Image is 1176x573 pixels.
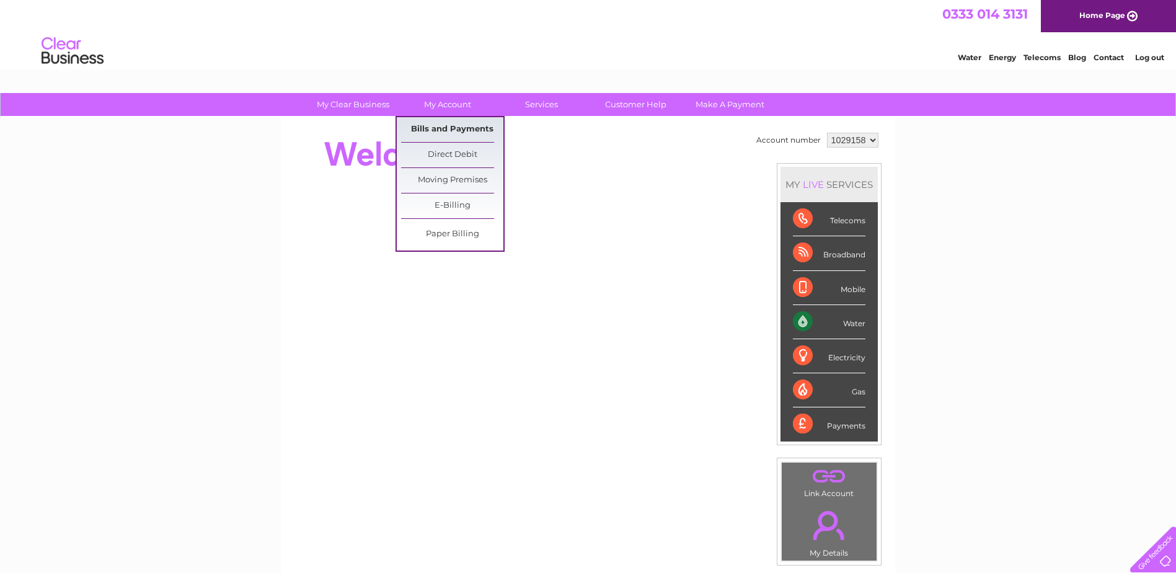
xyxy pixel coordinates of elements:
[793,339,865,373] div: Electricity
[296,7,882,60] div: Clear Business is a trading name of Verastar Limited (registered in [GEOGRAPHIC_DATA] No. 3667643...
[41,32,104,70] img: logo.png
[958,53,981,62] a: Water
[989,53,1016,62] a: Energy
[1023,53,1061,62] a: Telecoms
[753,130,824,151] td: Account number
[490,93,593,116] a: Services
[942,6,1028,22] a: 0333 014 3131
[1135,53,1164,62] a: Log out
[679,93,781,116] a: Make A Payment
[785,466,873,487] a: .
[785,504,873,547] a: .
[401,168,503,193] a: Moving Premises
[793,236,865,270] div: Broadband
[396,93,498,116] a: My Account
[585,93,687,116] a: Customer Help
[800,179,826,190] div: LIVE
[401,222,503,247] a: Paper Billing
[780,167,878,202] div: MY SERVICES
[793,373,865,407] div: Gas
[793,305,865,339] div: Water
[793,202,865,236] div: Telecoms
[793,407,865,441] div: Payments
[1068,53,1086,62] a: Blog
[793,271,865,305] div: Mobile
[401,117,503,142] a: Bills and Payments
[401,143,503,167] a: Direct Debit
[781,462,877,501] td: Link Account
[781,500,877,561] td: My Details
[401,193,503,218] a: E-Billing
[302,93,404,116] a: My Clear Business
[1094,53,1124,62] a: Contact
